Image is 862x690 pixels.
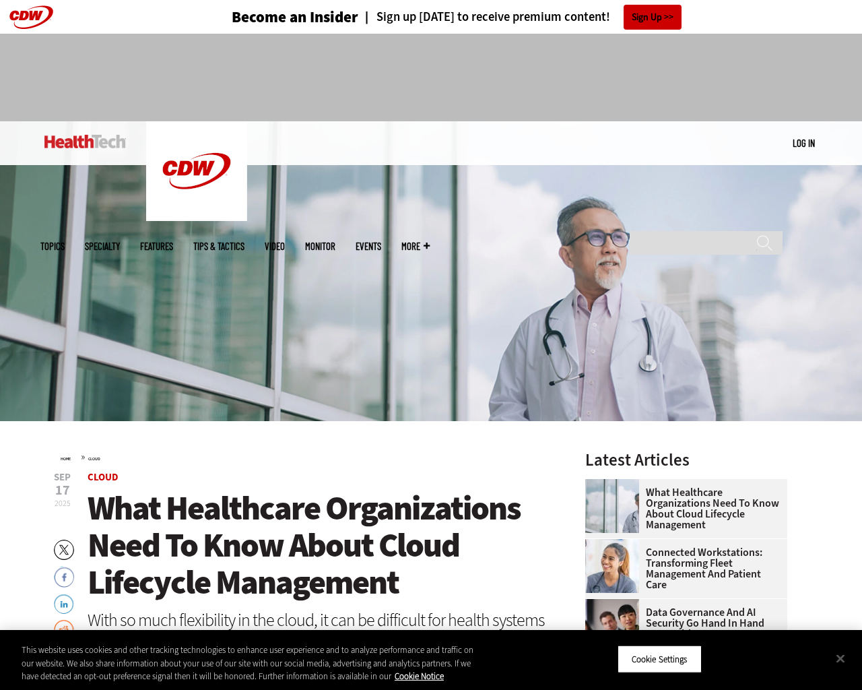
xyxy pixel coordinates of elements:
[395,670,444,682] a: More information about your privacy
[305,241,335,251] a: MonITor
[61,456,71,462] a: Home
[186,47,676,108] iframe: advertisement
[585,607,779,650] a: Data Governance and AI Security Go Hand in Hand for Healthcare Organizations
[146,210,247,224] a: CDW
[146,121,247,221] img: Home
[585,487,779,530] a: What Healthcare Organizations Need To Know About Cloud Lifecycle Management
[88,486,521,604] span: What Healthcare Organizations Need To Know About Cloud Lifecycle Management
[22,644,474,683] div: This website uses cookies and other tracking technologies to enhance user experience and to analy...
[826,644,855,673] button: Close
[793,137,815,149] a: Log in
[585,479,646,490] a: doctor in front of clouds and reflective building
[193,241,244,251] a: Tips & Tactics
[358,11,610,24] a: Sign up [DATE] to receive premium content!
[88,456,100,462] a: Cloud
[585,599,639,653] img: woman discusses data governance
[401,241,430,251] span: More
[585,599,646,610] a: woman discusses data governance
[88,470,119,484] a: Cloud
[356,241,381,251] a: Events
[44,135,126,148] img: Home
[61,451,550,462] div: »
[54,472,71,482] span: Sep
[232,9,358,25] h3: Become an Insider
[54,484,71,497] span: 17
[181,9,358,25] a: Become an Insider
[618,645,702,673] button: Cookie Settings
[265,241,285,251] a: Video
[585,539,646,550] a: nurse smiling at patient
[85,241,120,251] span: Specialty
[624,5,682,30] a: Sign Up
[40,241,65,251] span: Topics
[140,241,173,251] a: Features
[585,479,639,533] img: doctor in front of clouds and reflective building
[793,136,815,150] div: User menu
[585,451,787,468] h3: Latest Articles
[585,547,779,590] a: Connected Workstations: Transforming Fleet Management and Patient Care
[585,539,639,593] img: nurse smiling at patient
[88,611,550,646] div: With so much flexibility in the cloud, it can be difficult for health systems to navigate cloud m...
[55,498,71,509] span: 2025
